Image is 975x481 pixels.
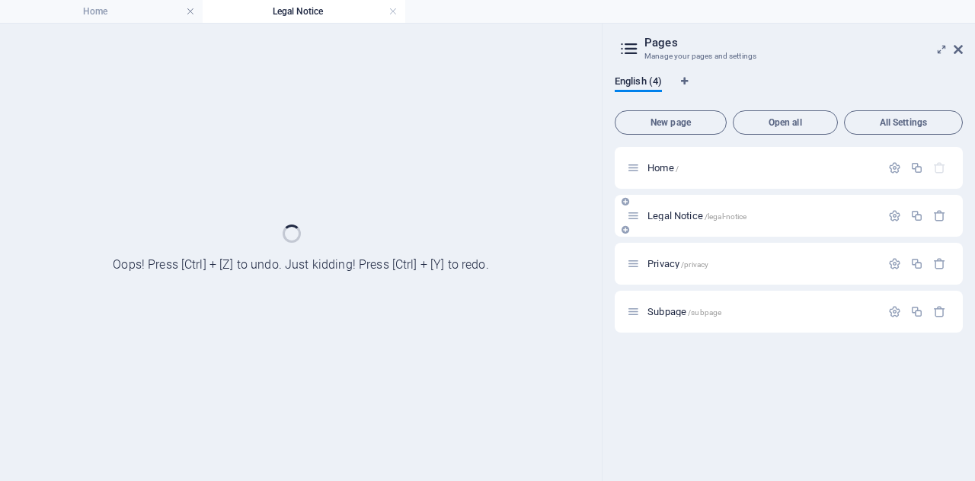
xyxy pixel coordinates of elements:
[888,257,901,270] div: Settings
[203,3,405,20] h4: Legal Notice
[888,209,901,222] div: Settings
[676,164,679,173] span: /
[647,210,746,221] span: Click to open page
[910,209,923,222] div: Duplicate
[644,36,963,49] h2: Pages
[615,72,662,94] span: English (4)
[933,257,946,270] div: Remove
[888,161,901,174] div: Settings
[933,161,946,174] div: The startpage cannot be deleted
[622,118,720,127] span: New page
[647,162,679,174] span: Click to open page
[733,110,838,135] button: Open all
[910,161,923,174] div: Duplicate
[740,118,831,127] span: Open all
[705,212,747,221] span: /legal-notice
[844,110,963,135] button: All Settings
[615,110,727,135] button: New page
[647,306,721,317] span: Click to open page
[888,305,901,318] div: Settings
[851,118,956,127] span: All Settings
[643,211,881,221] div: Legal Notice/legal-notice
[647,258,708,269] span: Click to open page
[933,305,946,318] div: Remove
[644,49,932,63] h3: Manage your pages and settings
[910,257,923,270] div: Duplicate
[615,75,963,104] div: Language Tabs
[643,259,881,269] div: Privacy/privacy
[688,308,721,317] span: /subpage
[933,209,946,222] div: Remove
[643,163,881,173] div: Home/
[910,305,923,318] div: Duplicate
[681,260,708,269] span: /privacy
[643,307,881,317] div: Subpage/subpage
